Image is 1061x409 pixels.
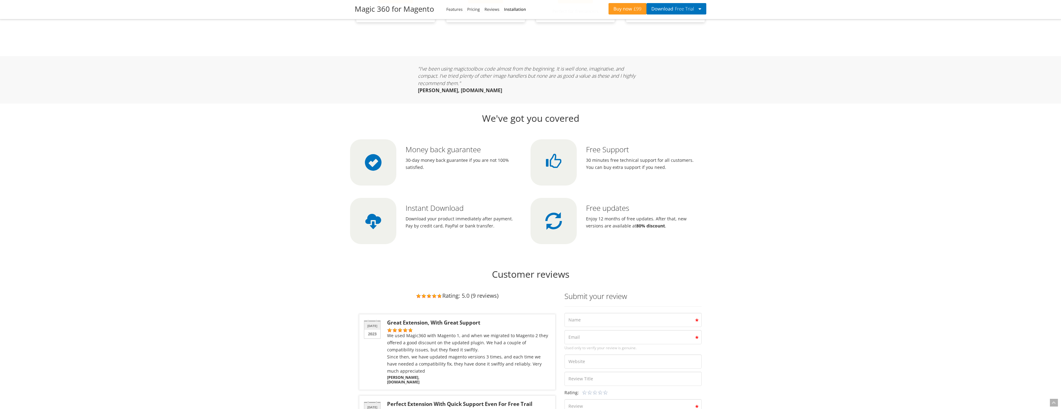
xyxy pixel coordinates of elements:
[586,145,697,153] h3: Free Support
[406,145,517,153] h3: Money back guarantee
[355,269,706,280] h2: Customer reviews
[586,215,697,229] p: Enjoy 12 months of free updates. After that, new versions are available at .
[586,157,697,171] p: 30 minutes free technical support for all customers. You can buy extra support if you need.
[406,204,517,212] h3: Instant Download
[582,390,592,395] a: Not good
[406,215,517,229] p: Download your product immediately after payment. Pay by credit card, PayPal or bank transfer.
[355,5,434,14] h2: Magic 360 for Magento
[564,389,579,396] label: Rating:
[564,330,702,344] input: Email
[564,292,702,300] h3: Submit your review
[632,6,642,11] span: £99
[445,113,616,124] h2: We've got you covered
[504,6,526,12] a: Installation
[406,157,517,171] p: 30-day money back guarantee if you are not 100% satisfied.
[646,3,706,14] button: DownloadFree Trial
[564,372,702,386] input: Review Title
[387,319,551,326] div: Great Extension, with great support
[387,375,551,384] p: [PERSON_NAME],
[564,313,702,327] input: Name
[485,6,500,12] a: Reviews
[387,332,551,374] div: We used Magic360 with Magento 1, and when we migrated to Magento 2 they offered a good discount o...
[582,390,587,395] a: Terrible
[387,380,551,384] span: [DOMAIN_NAME]
[446,6,463,12] a: Features
[418,65,635,87] i: "I've been using magictoolbox code almost from the beginning. It is well done, imaginative, and c...
[609,3,646,14] a: Buy now£99
[364,321,380,330] span: [DATE]
[564,354,702,369] input: Website
[418,87,502,94] strong: [PERSON_NAME], [DOMAIN_NAME]
[586,204,697,212] h3: Free updates
[673,6,694,11] span: Free Trial
[636,223,665,229] strong: 80% discount
[564,344,702,351] span: Used only to verify your review is genuine.
[467,6,480,12] a: Pricing
[359,286,555,305] div: Rating: 5.0 (9 reviews)
[364,330,380,339] span: 2023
